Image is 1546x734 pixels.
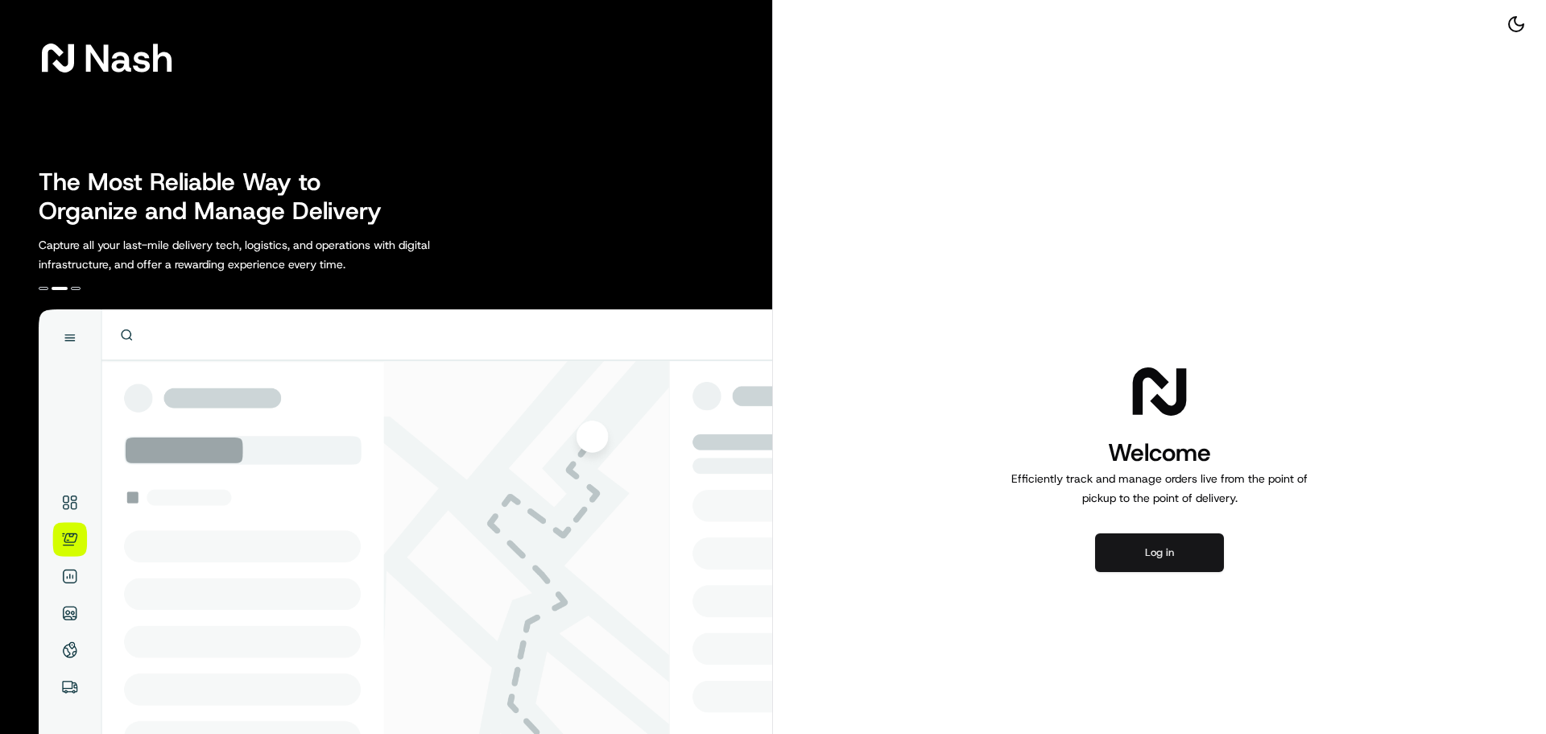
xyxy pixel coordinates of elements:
[84,42,173,74] span: Nash
[1005,469,1314,508] p: Efficiently track and manage orders live from the point of pickup to the point of delivery.
[39,235,502,274] p: Capture all your last-mile delivery tech, logistics, and operations with digital infrastructure, ...
[1005,437,1314,469] h1: Welcome
[1095,533,1224,572] button: Log in
[39,168,399,226] h2: The Most Reliable Way to Organize and Manage Delivery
